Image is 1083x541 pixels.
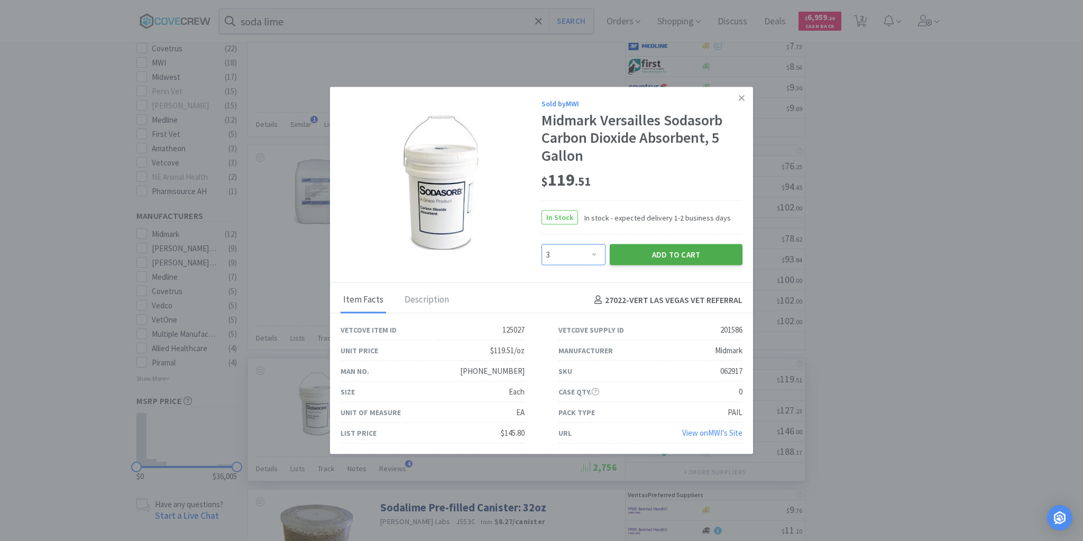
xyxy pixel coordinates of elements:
div: 201586 [720,324,742,336]
div: Unit of Measure [341,407,401,418]
div: [PHONE_NUMBER] [460,365,525,378]
div: $119.51/oz [490,344,525,357]
div: Manufacturer [558,345,613,356]
div: List Price [341,427,377,439]
div: Item Facts [341,287,386,314]
div: SKU [558,365,572,377]
span: 119 [541,169,591,190]
div: 0 [739,386,742,398]
div: Case Qty. [558,386,599,398]
button: Add to Cart [610,244,742,265]
img: 054268f736194cee81970bbe373380f1_201586.png [400,113,481,250]
div: Sold by MWI [541,97,742,109]
div: Midmark [715,344,742,357]
div: Unit Price [341,345,378,356]
div: $145.80 [501,427,525,439]
div: Description [402,287,452,314]
span: In stock - expected delivery 1-2 business days [578,212,731,223]
div: Vetcove Item ID [341,324,397,336]
span: In Stock [542,211,577,224]
h4: 27022 - VERT LAS VEGAS VET REFERRAL [590,294,742,307]
span: . 51 [575,173,591,188]
div: Midmark Versailles Sodasorb Carbon Dioxide Absorbent, 5 Gallon [541,111,742,164]
div: Pack Type [558,407,595,418]
div: Size [341,386,355,398]
div: 125027 [502,324,525,336]
div: Vetcove Supply ID [558,324,624,336]
a: View onMWI's Site [682,428,742,438]
div: EA [516,406,525,419]
div: Each [509,386,525,398]
div: Man No. [341,365,369,377]
span: $ [541,173,548,188]
div: 062917 [720,365,742,378]
div: Open Intercom Messenger [1047,505,1072,530]
div: URL [558,427,572,439]
div: PAIL [728,406,742,419]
